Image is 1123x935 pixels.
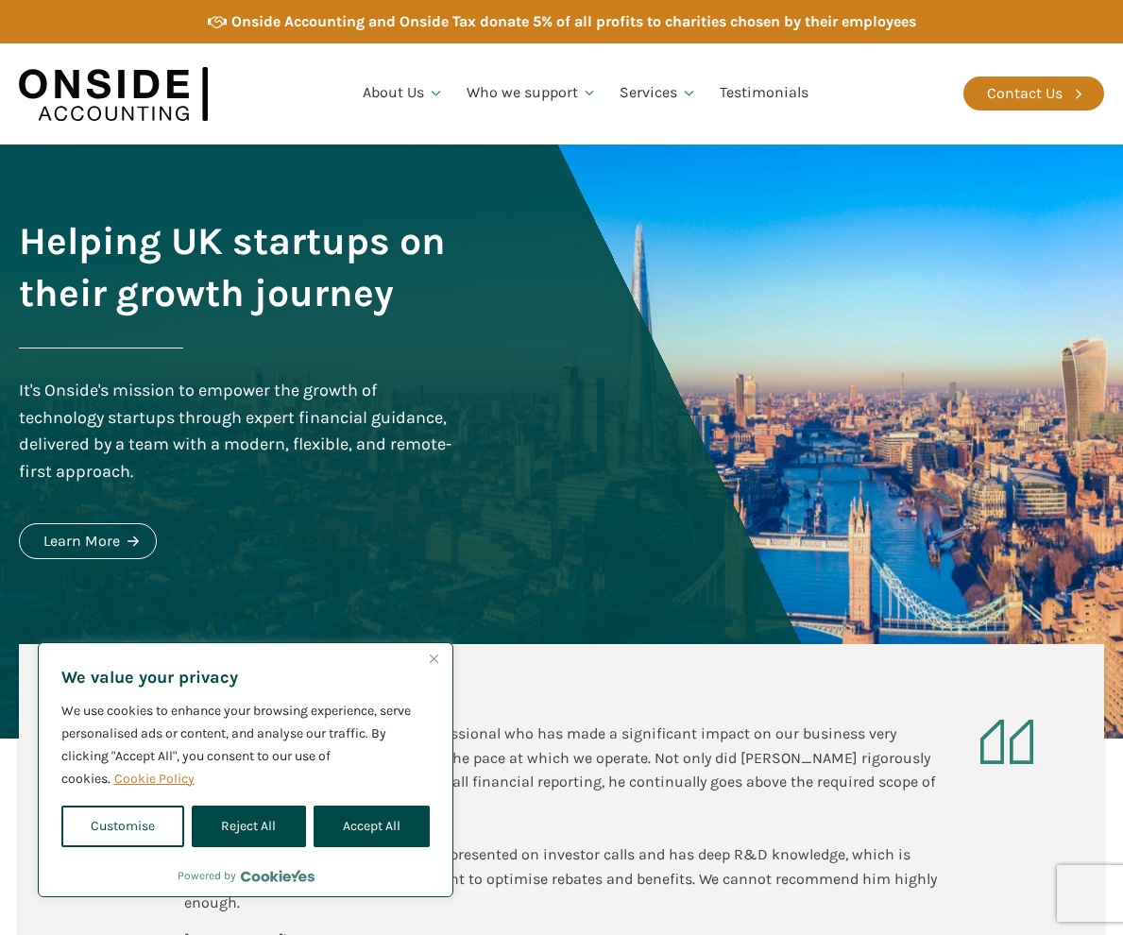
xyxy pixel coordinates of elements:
img: Close [430,654,438,663]
p: We value your privacy [61,666,430,688]
button: Reject All [192,806,305,847]
button: Accept All [314,806,430,847]
h1: Helping UK startups on their growth journey [19,215,453,319]
p: We use cookies to enhance your browsing experience, serve personalised ads or content, and analys... [61,700,430,790]
a: Who we support [455,61,609,126]
div: We value your privacy [38,642,453,897]
div: It's Onside's mission to empower the growth of technology startups through expert financial guida... [19,377,453,485]
a: About Us [351,61,455,126]
a: Learn More [19,523,157,559]
button: Close [422,647,445,670]
button: Customise [61,806,184,847]
a: Contact Us [963,76,1104,110]
div: [PERSON_NAME] is a world-class professional who has made a significant impact on our business ver... [184,722,939,915]
a: Testimonials [708,61,820,126]
img: Onside Accounting [19,58,208,130]
div: Contact Us [987,81,1063,106]
a: Visit CookieYes website [241,870,315,882]
div: Learn More [43,529,120,553]
div: Powered by [178,866,315,885]
a: Cookie Policy [113,770,196,788]
a: Services [608,61,708,126]
div: Onside Accounting and Onside Tax donate 5% of all profits to charities chosen by their employees [231,9,916,34]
